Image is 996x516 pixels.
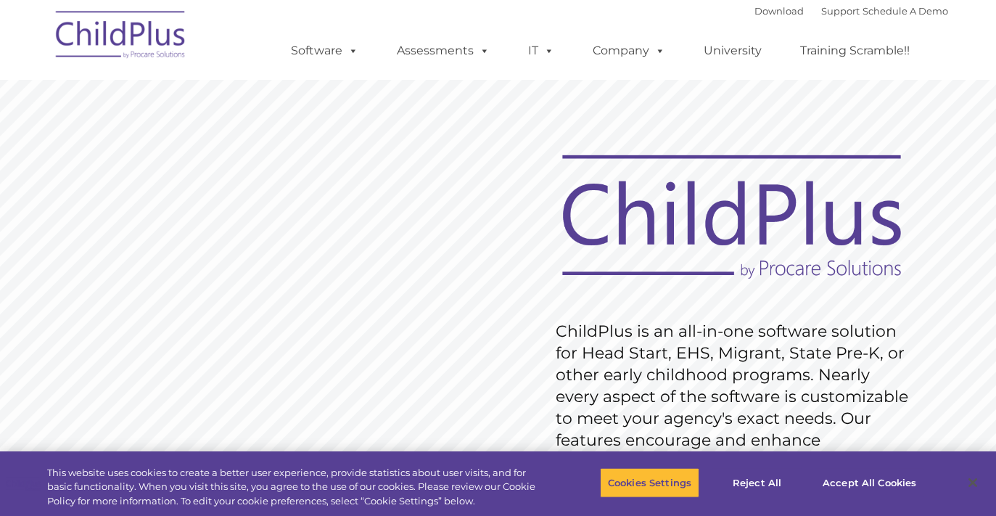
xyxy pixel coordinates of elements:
a: Schedule A Demo [863,5,948,17]
button: Close [957,467,989,499]
a: Support [821,5,860,17]
rs-layer: ChildPlus is an all-in-one software solution for Head Start, EHS, Migrant, State Pre-K, or other ... [556,321,915,473]
a: Download [754,5,804,17]
a: University [689,36,776,65]
a: Software [276,36,373,65]
button: Cookies Settings [600,467,699,498]
font: | [754,5,948,17]
img: ChildPlus by Procare Solutions [49,1,194,73]
div: This website uses cookies to create a better user experience, provide statistics about user visit... [47,466,548,509]
button: Reject All [712,467,802,498]
a: Company [578,36,680,65]
a: Assessments [382,36,504,65]
a: Training Scramble!! [786,36,924,65]
button: Accept All Cookies [815,467,924,498]
a: IT [514,36,569,65]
